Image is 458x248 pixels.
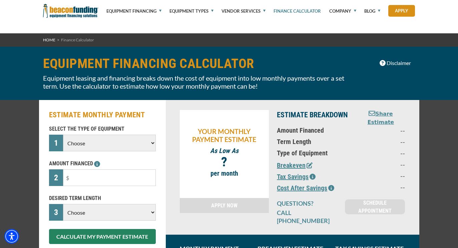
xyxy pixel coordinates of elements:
[387,59,411,67] span: Disclaimer
[345,199,405,214] a: SCHEDULE APPOINTMENT
[277,209,337,225] p: CALL [PHONE_NUMBER]
[49,125,156,133] p: SELECT THE TYPE OF EQUIPMENT
[277,126,348,134] p: Amount Financed
[49,204,63,221] div: 3
[4,229,19,244] div: Accessibility Menu
[277,149,348,157] p: Type of Equipment
[43,74,352,90] p: Equipment leasing and financing breaks down the cost of equipment into low monthly payments over ...
[277,183,334,193] button: Cost After Savings
[356,172,405,180] p: --
[49,160,156,168] p: AMOUNT FINANCED
[183,127,266,143] p: YOUR MONTHLY PAYMENT ESTIMATE
[356,110,405,126] button: Share Estimate
[183,169,266,177] p: per month
[49,229,156,244] button: CALCULATE MY PAYMENT ESTIMATE
[356,183,405,191] p: --
[356,149,405,157] p: --
[356,138,405,146] p: --
[277,199,337,207] p: QUESTIONS?
[43,37,55,42] a: HOME
[63,169,155,186] input: $
[49,194,156,202] p: DESIRED TERM LENGTH
[277,138,348,146] p: Term Length
[43,57,352,71] h1: EQUIPMENT FINANCING CALCULATOR
[277,172,316,182] button: Tax Savings
[180,198,269,213] a: APPLY NOW
[388,5,415,17] a: Apply
[183,158,266,166] p: ?
[49,135,63,151] div: 1
[356,160,405,168] p: --
[356,126,405,134] p: --
[183,147,266,155] p: As Low As
[277,160,313,170] button: Breakeven
[375,57,415,69] button: Disclaimer
[49,169,63,186] div: 2
[49,110,156,120] h2: ESTIMATE MONTHLY PAYMENT
[61,37,94,42] span: Finance Calculator
[277,110,348,120] p: ESTIMATE BREAKDOWN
